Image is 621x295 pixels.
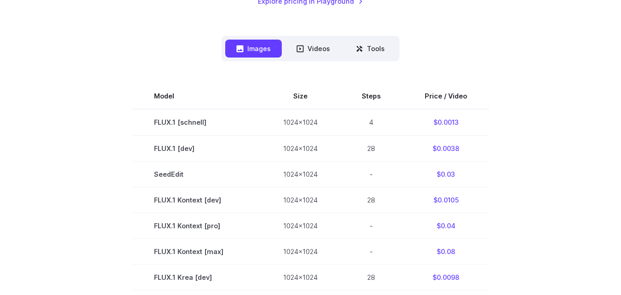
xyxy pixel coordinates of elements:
[261,83,340,109] th: Size
[340,187,403,213] td: 28
[132,161,261,187] td: SeedEdit
[403,213,489,238] td: $0.04
[132,83,261,109] th: Model
[403,187,489,213] td: $0.0105
[340,135,403,161] td: 28
[132,238,261,264] td: FLUX.1 Kontext [max]
[403,83,489,109] th: Price / Video
[132,187,261,213] td: FLUX.1 Kontext [dev]
[132,109,261,135] td: FLUX.1 [schnell]
[403,135,489,161] td: $0.0038
[340,238,403,264] td: -
[261,187,340,213] td: 1024x1024
[340,264,403,290] td: 28
[132,213,261,238] td: FLUX.1 Kontext [pro]
[225,40,282,58] button: Images
[261,109,340,135] td: 1024x1024
[340,213,403,238] td: -
[285,40,341,58] button: Videos
[340,161,403,187] td: -
[261,264,340,290] td: 1024x1024
[345,40,396,58] button: Tools
[403,238,489,264] td: $0.08
[132,135,261,161] td: FLUX.1 [dev]
[340,109,403,135] td: 4
[132,264,261,290] td: FLUX.1 Krea [dev]
[261,135,340,161] td: 1024x1024
[340,83,403,109] th: Steps
[403,264,489,290] td: $0.0098
[261,161,340,187] td: 1024x1024
[403,109,489,135] td: $0.0013
[261,238,340,264] td: 1024x1024
[403,161,489,187] td: $0.03
[261,213,340,238] td: 1024x1024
